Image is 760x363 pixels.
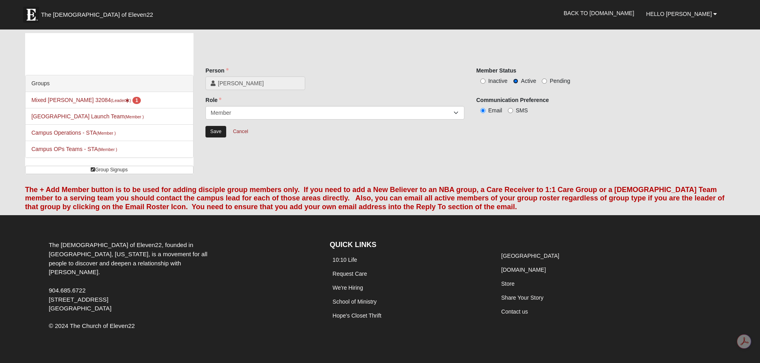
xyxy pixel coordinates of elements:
input: Pending [542,78,547,84]
a: We're Hiring [333,285,363,291]
span: Hello [PERSON_NAME] [646,11,712,17]
small: (Member ) [98,147,117,152]
a: [GEOGRAPHIC_DATA] [501,253,559,259]
label: Member Status [476,67,516,75]
a: [GEOGRAPHIC_DATA] Launch Team(Member ) [32,113,144,120]
a: Store [501,281,514,287]
a: School of Ministry [333,298,377,305]
div: Groups [26,75,193,92]
span: Active [521,78,536,84]
a: Hope's Closet Thrift [333,312,381,319]
a: Group Signups [25,166,193,174]
font: The + Add Member button is to be used for adding disciple group members only. If you need to add ... [25,186,725,211]
div: The [DEMOGRAPHIC_DATA] of Eleven22, founded in [GEOGRAPHIC_DATA], [US_STATE], is a movement for a... [43,241,230,313]
span: The [DEMOGRAPHIC_DATA] of Eleven22 [41,11,153,19]
input: Active [513,78,518,84]
a: Back to [DOMAIN_NAME] [558,3,640,23]
label: Person [205,67,228,75]
a: Campus OPs Teams - STA(Member ) [32,146,117,152]
span: Email [488,107,502,114]
input: Alt+s [205,126,226,137]
span: Pending [550,78,570,84]
span: © 2024 The Church of Eleven22 [49,322,135,329]
label: Role [205,96,221,104]
a: The [DEMOGRAPHIC_DATA] of Eleven22 [19,3,179,23]
span: [GEOGRAPHIC_DATA] [49,305,111,312]
span: [PERSON_NAME] [218,79,300,87]
a: Campus Operations - STA(Member ) [32,130,116,136]
input: SMS [508,108,513,113]
a: Mixed [PERSON_NAME] 32084(Leader) 1 [32,97,141,103]
a: Share Your Story [501,294,543,301]
span: number of pending members [132,97,141,104]
a: Hello [PERSON_NAME] [640,4,723,24]
a: [DOMAIN_NAME] [501,267,546,273]
input: Inactive [480,78,486,84]
small: (Member ) [124,114,144,119]
span: Inactive [488,78,507,84]
small: (Member ) [97,131,116,135]
input: Email [480,108,486,113]
small: (Leader ) [111,98,131,103]
img: Eleven22 logo [23,7,39,23]
h4: QUICK LINKS [330,241,487,249]
a: Cancel [228,126,253,138]
a: Contact us [501,308,528,315]
label: Communication Preference [476,96,549,104]
a: Request Care [333,271,367,277]
span: SMS [516,107,528,114]
a: 10:10 Life [333,257,357,263]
